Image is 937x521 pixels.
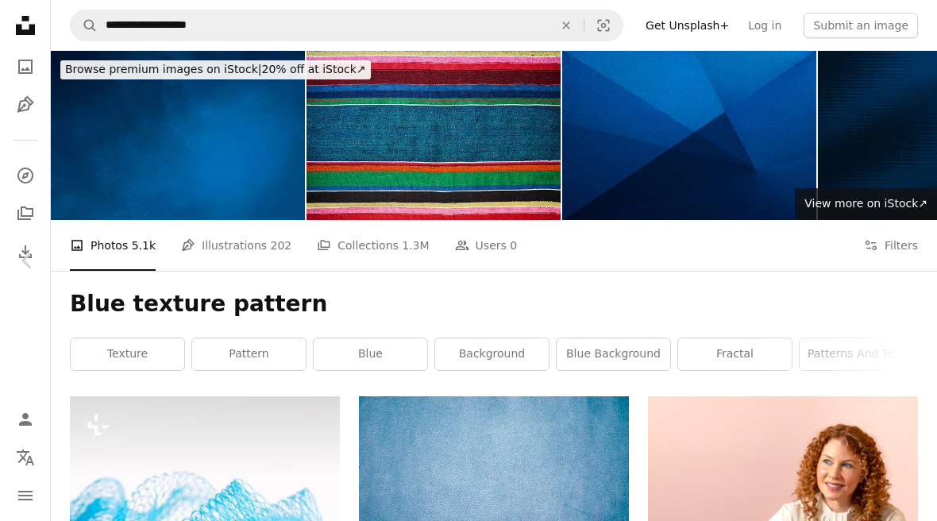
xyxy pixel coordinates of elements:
[881,184,937,337] a: Next
[51,51,305,220] img: Dark blue grunge background
[10,403,41,435] a: Log in / Sign up
[738,13,791,38] a: Log in
[804,197,927,210] span: View more on iStock ↗
[51,51,380,89] a: Browse premium images on iStock|20% off at iStock↗
[402,237,429,254] span: 1.3M
[435,338,549,370] a: background
[10,160,41,191] a: Explore
[10,480,41,511] button: Menu
[271,237,292,254] span: 202
[317,220,429,271] a: Collections 1.3M
[562,51,816,220] img: Black dark navy blue abstract background. Geometric. Line triangle angle fold polygon diamond 3D....
[314,338,427,370] a: blue
[359,479,629,493] a: blue textile
[192,338,306,370] a: pattern
[70,10,623,41] form: Find visuals sitewide
[800,338,913,370] a: patterns and texture
[557,338,670,370] a: blue background
[10,442,41,473] button: Language
[71,10,98,41] button: Search Unsplash
[65,63,366,75] span: 20% off at iStock ↗
[455,220,518,271] a: Users 0
[510,237,517,254] span: 0
[181,220,291,271] a: Illustrations 202
[864,220,918,271] button: Filters
[636,13,738,38] a: Get Unsplash+
[71,338,184,370] a: texture
[584,10,623,41] button: Visual search
[795,188,937,220] a: View more on iStock↗
[65,63,261,75] span: Browse premium images on iStock |
[307,51,561,220] img: Handmade traditional old ukrainian colorful striped carpet rug texture
[678,338,792,370] a: fractal
[804,13,918,38] button: Submit an image
[10,51,41,83] a: Photos
[10,89,41,121] a: Illustrations
[549,10,584,41] button: Clear
[70,290,918,318] h1: Blue texture pattern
